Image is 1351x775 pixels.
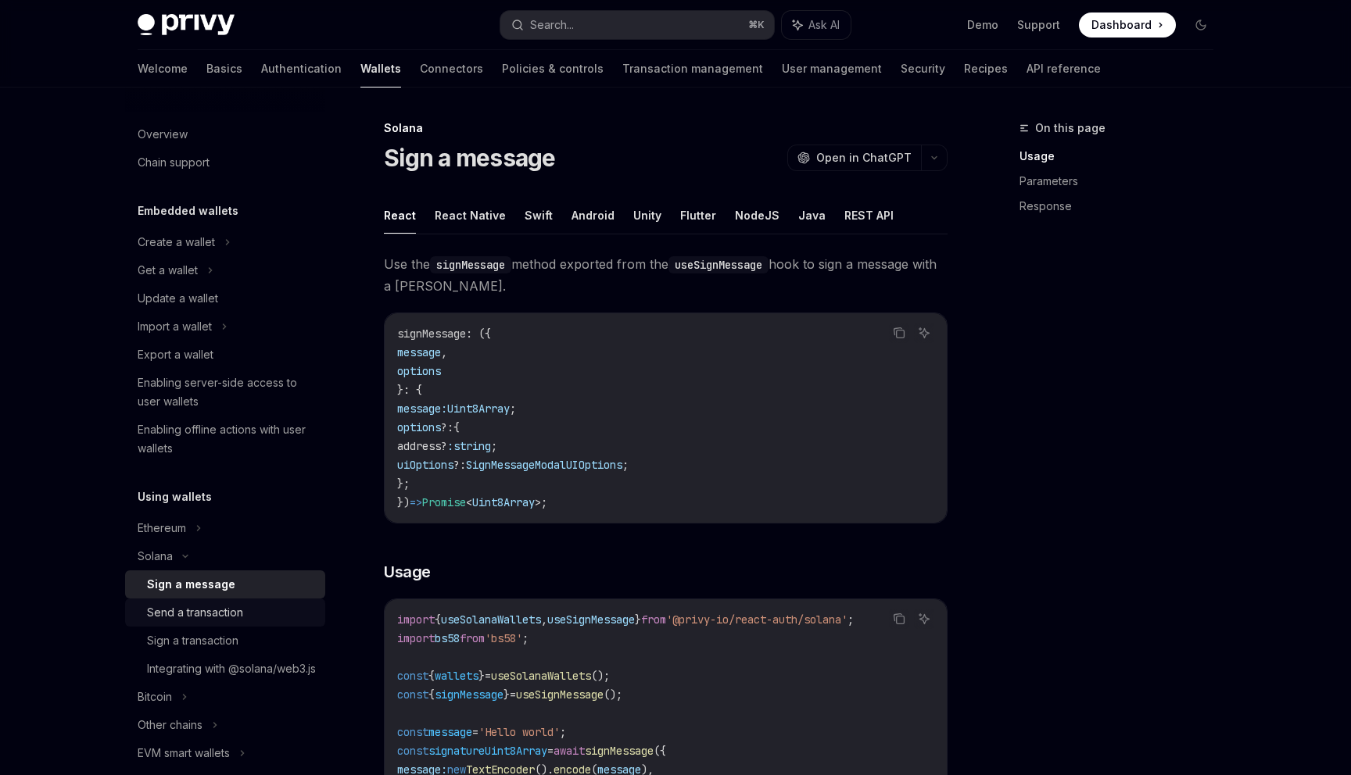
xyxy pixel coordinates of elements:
span: wallets [435,669,478,683]
div: Enabling offline actions with user wallets [138,420,316,458]
button: React Native [435,197,506,234]
button: REST API [844,197,894,234]
a: Demo [967,17,998,33]
span: ; [848,612,854,627]
a: Transaction management [622,50,763,87]
span: const [397,725,428,739]
h5: Using wallets [138,487,212,506]
a: Security [901,50,945,87]
div: Sign a transaction [147,631,238,650]
button: React [384,197,416,234]
span: signMessage [585,744,654,758]
div: Other chains [138,716,202,734]
span: < [466,495,472,509]
a: Integrating with @solana/web3.js [125,655,325,683]
span: }) [397,495,410,509]
div: Send a transaction [147,603,243,622]
span: { [453,420,460,434]
span: useSolanaWallets [491,669,591,683]
span: message: [397,402,447,416]
div: Enabling server-side access to user wallets [138,373,316,411]
a: Welcome [138,50,188,87]
img: dark logo [138,14,235,36]
div: Overview [138,125,188,144]
span: options [397,364,441,378]
button: Copy the contents from the code block [889,323,909,343]
a: Support [1017,17,1060,33]
h5: Embedded wallets [138,202,238,220]
span: ({ [654,744,666,758]
code: useSignMessage [668,256,769,273]
span: } [478,669,485,683]
a: Authentication [261,50,342,87]
div: Create a wallet [138,233,215,252]
span: = [547,744,554,758]
div: EVM smart wallets [138,744,230,762]
span: message [397,345,441,359]
span: }; [397,477,410,491]
span: = [510,687,516,702]
span: On this page [1035,119,1106,137]
span: '@privy-io/react-auth/solana' [666,612,848,627]
span: Ask AI [808,17,840,33]
a: Enabling server-side access to user wallets [125,369,325,416]
span: = [472,725,478,739]
button: Ask AI [914,323,934,343]
span: > [535,495,541,509]
span: import [397,612,435,627]
div: Export a wallet [138,345,213,364]
a: Policies & controls [502,50,604,87]
span: }: { [397,383,422,397]
span: bs58 [435,631,460,645]
div: Chain support [138,153,210,172]
button: Search...⌘K [500,11,774,39]
span: { [428,669,435,683]
span: await [554,744,585,758]
div: Search... [530,16,574,34]
button: Toggle dark mode [1188,12,1213,37]
span: const [397,669,428,683]
span: string [453,439,491,453]
a: Basics [206,50,242,87]
button: Open in ChatGPT [787,145,921,171]
span: 'bs58' [485,631,522,645]
div: Bitcoin [138,687,172,706]
span: ; [522,631,529,645]
span: address? [397,439,447,453]
a: Sign a message [125,570,325,598]
span: Uint8Array [447,402,510,416]
span: ; [560,725,566,739]
span: options [397,420,441,434]
span: Uint8Array [472,495,535,509]
span: useSignMessage [547,612,635,627]
div: Solana [384,120,948,136]
span: Open in ChatGPT [816,150,912,166]
span: ; [622,458,629,472]
span: Dashboard [1091,17,1152,33]
div: Update a wallet [138,289,218,308]
span: ; [491,439,497,453]
a: Send a transaction [125,598,325,627]
span: { [428,687,435,702]
span: import [397,631,435,645]
span: signMessage [435,687,503,702]
span: (); [604,687,622,702]
span: from [460,631,485,645]
button: Unity [633,197,661,234]
a: API reference [1027,50,1101,87]
span: ; [541,495,547,509]
span: signMessage [397,327,466,341]
a: Dashboard [1079,12,1176,37]
span: (); [591,669,610,683]
a: Wallets [360,50,401,87]
span: Usage [384,561,431,583]
span: ?: [453,458,466,472]
span: Use the method exported from the hook to sign a message with a [PERSON_NAME]. [384,253,948,297]
span: : ({ [466,327,491,341]
span: : [447,439,453,453]
a: Connectors [420,50,483,87]
span: useSignMessage [516,687,604,702]
button: Swift [525,197,553,234]
a: Overview [125,120,325,148]
span: } [503,687,510,702]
